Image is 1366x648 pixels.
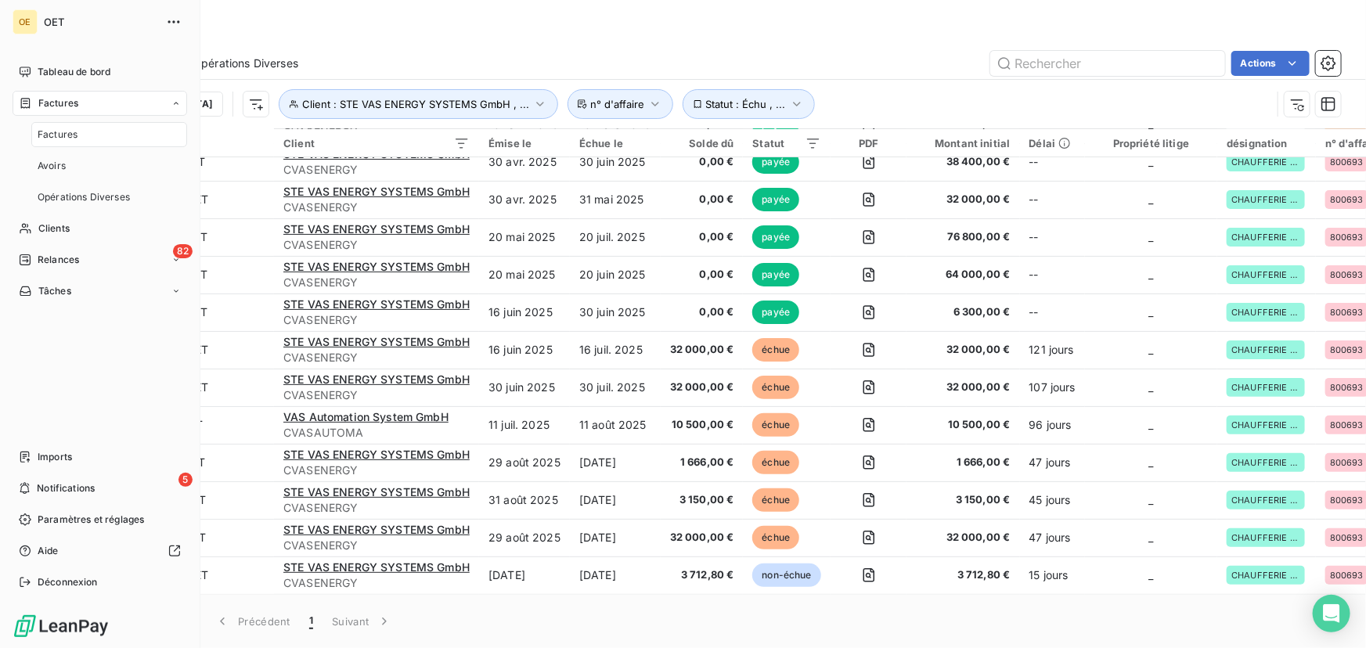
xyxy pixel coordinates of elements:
span: STE VAS ENERGY SYSTEMS GmbH [283,297,470,311]
span: _ [1149,155,1154,168]
span: 10 500,00 € [916,417,1010,433]
td: -- [1020,143,1085,181]
span: Avoirs [38,159,66,173]
div: Émise le [488,137,560,149]
span: n° d'affaire [590,98,644,110]
span: 3 150,00 € [916,492,1010,508]
span: Notifications [37,481,95,495]
span: CHAUFFERIE BIOMASSE DES CISELEURS - SOISSONS [1231,383,1300,392]
span: échue [752,451,799,474]
div: Statut [752,137,820,149]
span: _ [1149,193,1154,206]
span: CVASAUTOMA [283,425,470,441]
span: 0,00 € [670,154,734,170]
span: CVASENERGY [283,538,470,553]
button: Client : STE VAS ENERGY SYSTEMS GmbH , ... [279,89,558,119]
input: Rechercher [990,51,1225,76]
span: échue [752,376,799,399]
span: 0,00 € [670,304,734,320]
td: 15 jours [1020,556,1085,594]
td: 121 jours [1020,331,1085,369]
span: CVASENERGY [283,237,470,253]
span: CHAUFFERIE BIOMASSE DES CISELEURS - SOISSONS [1231,458,1300,467]
span: Tableau de bord [38,65,110,79]
span: _ [1149,568,1154,581]
span: CHAUFFERIE BIOMASSE DES CISELEURS - SOISSONS [1231,345,1300,355]
span: 32 000,00 € [916,530,1010,545]
span: _ [1149,455,1154,469]
span: Imports [38,450,72,464]
td: 30 juil. 2025 [570,369,661,406]
span: échue [752,526,799,549]
span: non-échue [752,563,820,587]
span: CHAUFFERIE BIOMASSE DES CISELEURS - SOISSONS [1231,195,1300,204]
span: CVASENERGY [283,463,470,478]
span: CVASENERGY [283,200,470,215]
td: 20 mai 2025 [479,218,570,256]
span: VAS Automation System GmbH [283,410,449,423]
span: OET [44,16,157,28]
span: 82 [173,244,193,258]
td: 107 jours [1020,369,1085,406]
div: Client [283,137,470,149]
span: 0,00 € [670,229,734,245]
span: STE VAS ENERGY SYSTEMS GmbH [283,335,470,348]
span: 10 500,00 € [670,417,734,433]
td: 30 juin 2025 [570,143,661,181]
span: 800693 [1330,533,1364,542]
div: désignation [1227,137,1307,149]
td: 16 juil. 2025 [570,331,661,369]
span: Clients [38,221,70,236]
span: 32 000,00 € [670,380,734,395]
span: 800693 [1330,383,1364,392]
span: 38 400,00 € [916,154,1010,170]
span: 32 000,00 € [916,342,1010,358]
span: CHAUFFERIE BIOMASSE DES CISELEURS - SOISSONS [1231,571,1300,580]
td: [DATE] [570,481,661,519]
span: CHAUFFERIE BIOMASSE DES CISELEURS - SOISSONS [1231,420,1300,430]
span: 64 000,00 € [916,267,1010,283]
button: 1 [300,605,323,638]
span: CVASENERGY [283,387,470,403]
span: STE VAS ENERGY SYSTEMS GmbH [283,260,470,273]
span: Factures [38,96,78,110]
td: 96 jours [1020,406,1085,444]
td: 31 août 2025 [479,481,570,519]
button: Suivant [323,605,402,638]
span: échue [752,338,799,362]
span: Statut : Échu , ... [706,98,786,110]
td: 30 juin 2025 [479,369,570,406]
td: 20 mai 2025 [479,256,570,293]
div: Open Intercom Messenger [1313,595,1350,632]
a: Aide [13,538,187,563]
td: 29 août 2025 [479,519,570,556]
span: 32 000,00 € [670,530,734,545]
span: 0,00 € [670,192,734,207]
span: STE VAS ENERGY SYSTEMS GmbH [283,373,470,386]
button: Statut : Échu , ... [683,89,815,119]
td: 11 juil. 2025 [479,406,570,444]
span: échue [752,413,799,437]
span: 800693 [1330,571,1364,580]
span: échue [752,488,799,512]
span: CVASENERGY [283,500,470,516]
span: payée [752,225,799,249]
img: Logo LeanPay [13,614,110,639]
td: -- [1020,293,1085,331]
span: payée [752,188,799,211]
span: 3 150,00 € [670,492,734,508]
span: 5 [178,473,193,487]
button: n° d'affaire [568,89,673,119]
span: CHAUFFERIE BIOMASSE DES CISELEURS - SOISSONS [1231,232,1300,242]
td: 30 avr. 2025 [479,181,570,218]
td: 47 jours [1020,444,1085,481]
span: CHAUFFERIE BIOMASSE DES CISELEURS - SOISSONS [1231,157,1300,167]
span: 800693 [1330,308,1364,317]
span: _ [1149,418,1154,431]
span: STE VAS ENERGY SYSTEMS GmbH [283,523,470,536]
span: CVASENERGY [283,312,470,328]
span: STE VAS ENERGY SYSTEMS GmbH [283,185,470,198]
span: payée [752,263,799,286]
span: 32 000,00 € [916,192,1010,207]
div: Échue le [579,137,651,149]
